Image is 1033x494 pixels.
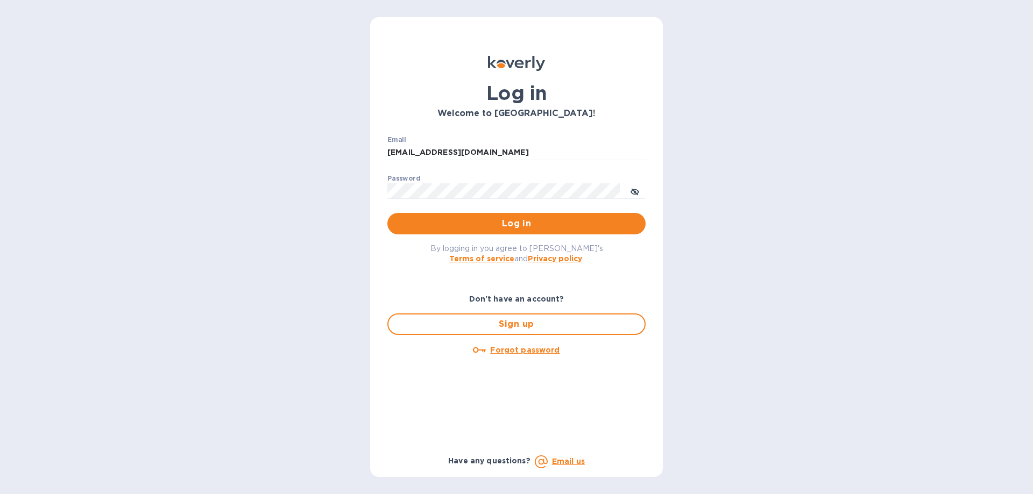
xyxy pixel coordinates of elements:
[430,244,603,263] span: By logging in you agree to [PERSON_NAME]'s and .
[387,145,646,161] input: Enter email address
[528,254,582,263] a: Privacy policy
[448,456,530,465] b: Have any questions?
[490,346,560,354] u: Forgot password
[624,180,646,202] button: toggle password visibility
[387,82,646,104] h1: Log in
[387,109,646,119] h3: Welcome to [GEOGRAPHIC_DATA]!
[469,295,564,303] b: Don't have an account?
[488,56,545,71] img: Koverly
[387,175,420,182] label: Password
[552,457,585,466] a: Email us
[387,137,406,143] label: Email
[396,217,637,230] span: Log in
[387,313,646,335] button: Sign up
[449,254,514,263] a: Terms of service
[387,213,646,234] button: Log in
[397,318,636,331] span: Sign up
